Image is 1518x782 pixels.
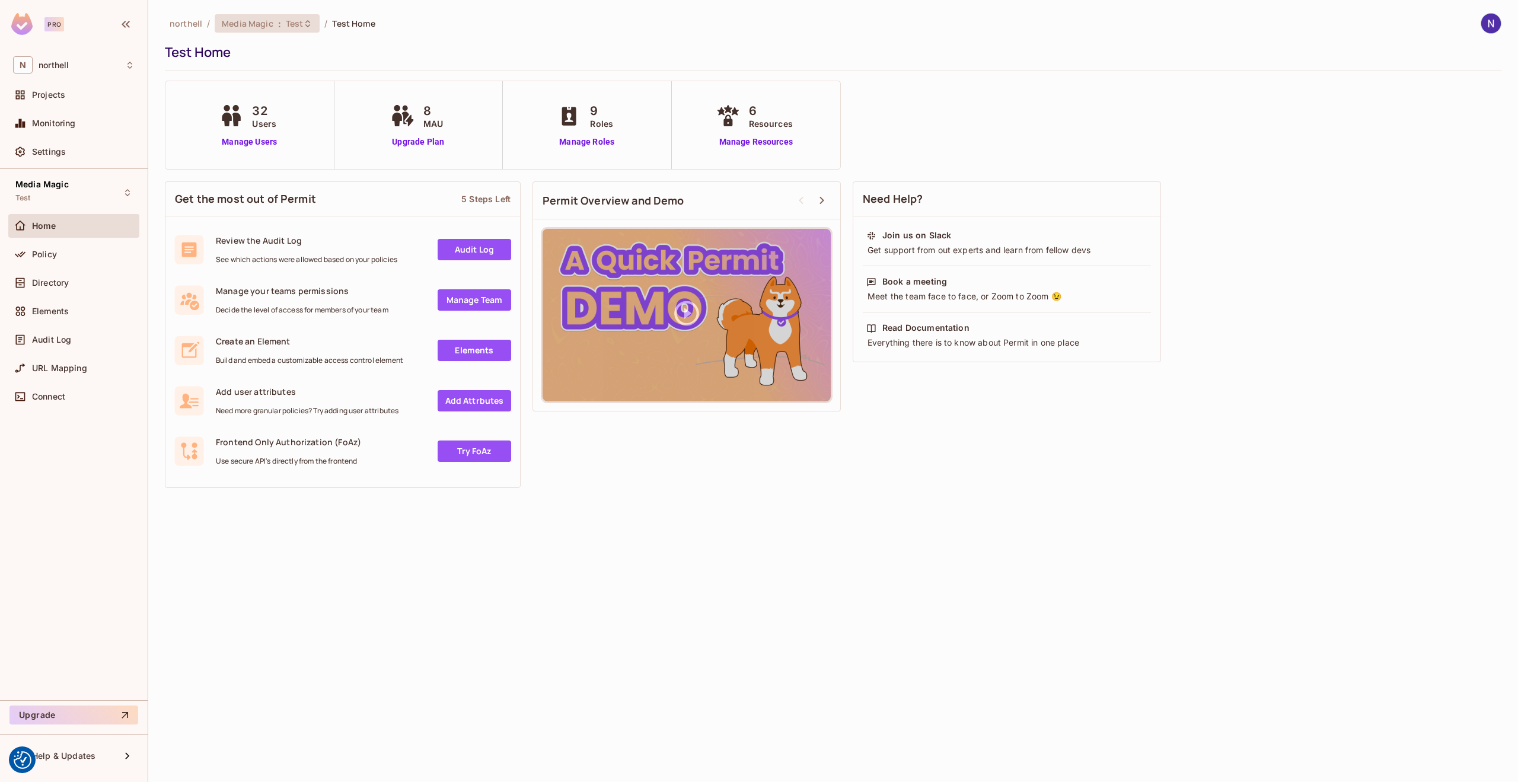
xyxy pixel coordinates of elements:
button: Consent Preferences [14,751,31,769]
li: / [207,18,210,29]
span: MAU [423,117,443,130]
img: SReyMgAAAABJRU5ErkJggg== [11,13,33,35]
div: Join us on Slack [882,229,951,241]
a: Elements [438,340,511,361]
span: Need Help? [863,191,923,206]
a: Manage Resources [713,136,799,148]
span: Test Home [332,18,375,29]
span: Resources [749,117,793,130]
a: Add Attrbutes [438,390,511,411]
div: Read Documentation [882,322,970,334]
a: Manage Team [438,289,511,311]
a: Try FoAz [438,441,511,462]
span: Use secure API's directly from the frontend [216,457,361,466]
span: Create an Element [216,336,403,347]
div: Book a meeting [882,276,947,288]
span: 32 [252,102,276,120]
a: Manage Users [216,136,282,148]
a: Audit Log [438,239,511,260]
span: : [278,19,282,28]
span: Projects [32,90,65,100]
a: Manage Roles [554,136,619,148]
span: Roles [590,117,613,130]
span: Elements [32,307,69,316]
span: N [13,56,33,74]
span: 6 [749,102,793,120]
span: Media Magic [15,180,69,189]
span: Permit Overview and Demo [543,193,684,208]
span: Build and embed a customizable access control element [216,356,403,365]
span: Audit Log [32,335,71,344]
button: Upgrade [9,706,138,724]
div: Meet the team face to face, or Zoom to Zoom 😉 [866,291,1147,302]
span: Frontend Only Authorization (FoAz) [216,436,361,448]
span: 9 [590,102,613,120]
img: Revisit consent button [14,751,31,769]
div: Pro [44,17,64,31]
span: Settings [32,147,66,157]
div: Everything there is to know about Permit in one place [866,337,1147,349]
div: 5 Steps Left [461,193,511,205]
span: Home [32,221,56,231]
div: Test Home [165,43,1495,61]
span: See which actions were allowed based on your policies [216,255,397,264]
span: Media Magic [222,18,273,29]
span: Users [252,117,276,130]
span: Test [15,193,31,203]
span: 8 [423,102,443,120]
span: Test [286,18,304,29]
span: Workspace: northell [39,60,69,70]
span: Get the most out of Permit [175,191,316,206]
span: Directory [32,278,69,288]
span: Need more granular policies? Try adding user attributes [216,406,398,416]
span: Monitoring [32,119,76,128]
div: Get support from out experts and learn from fellow devs [866,244,1147,256]
span: Manage your teams permissions [216,285,388,296]
a: Upgrade Plan [388,136,449,148]
span: Policy [32,250,57,259]
span: the active workspace [170,18,202,29]
span: Review the Audit Log [216,235,397,246]
li: / [324,18,327,29]
span: Help & Updates [32,751,95,761]
img: Nigel Charlton [1481,14,1501,33]
span: Connect [32,392,65,401]
span: Add user attributes [216,386,398,397]
span: Decide the level of access for members of your team [216,305,388,315]
span: URL Mapping [32,363,87,373]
